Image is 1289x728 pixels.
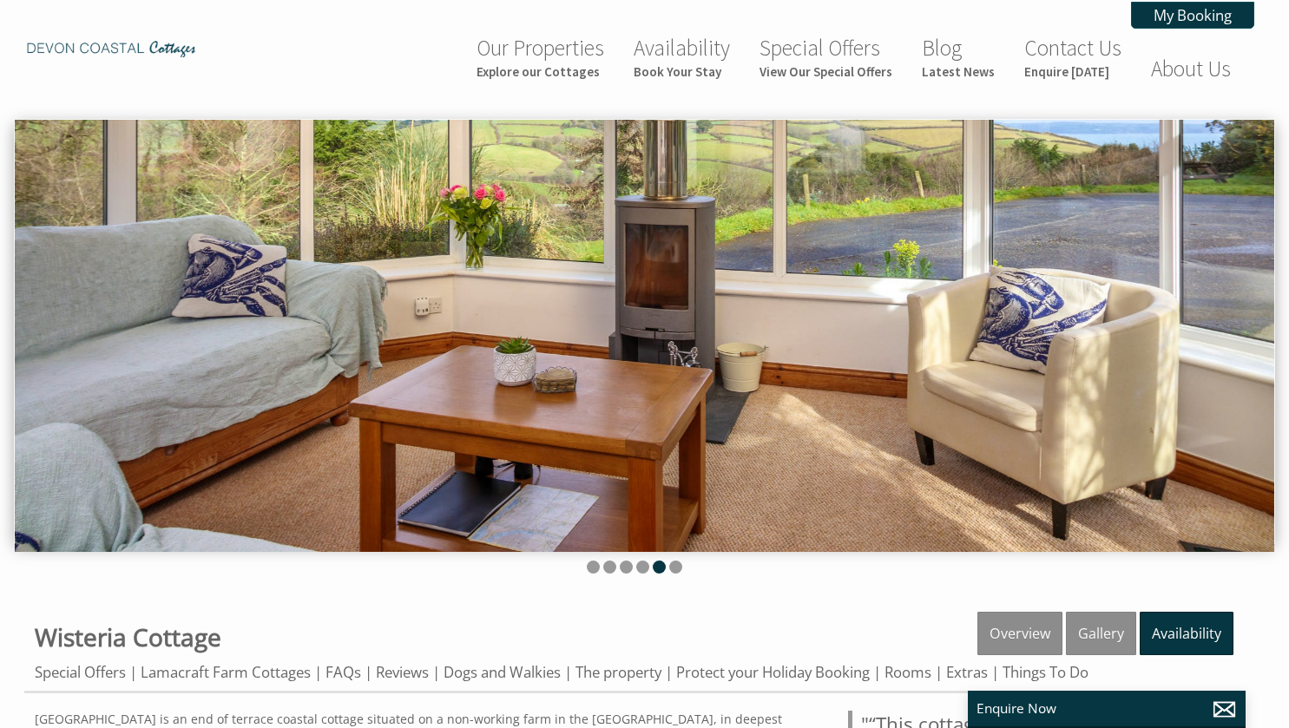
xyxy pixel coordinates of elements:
a: Contact UsEnquire [DATE] [1024,34,1121,80]
a: Special OffersView Our Special Offers [760,34,892,80]
p: Enquire Now [977,699,1237,718]
a: About Us [1151,55,1231,82]
a: FAQs [326,662,361,682]
img: Devon Coastal Cottages [24,41,198,57]
a: Rooms [885,662,931,682]
a: AvailabilityBook Your Stay [634,34,730,80]
a: Our PropertiesExplore our Cottages [477,34,604,80]
small: View Our Special Offers [760,63,892,80]
small: Enquire [DATE] [1024,63,1121,80]
a: Things To Do [1003,662,1088,682]
a: Dogs and Walkies [444,662,561,682]
small: Explore our Cottages [477,63,604,80]
a: Reviews [376,662,429,682]
small: Latest News [922,63,995,80]
a: My Booking [1131,2,1254,29]
a: Gallery [1066,612,1136,655]
a: Wisteria Cottage [35,620,221,653]
small: Book Your Stay [634,63,730,80]
a: Extras [946,662,988,682]
a: Protect your Holiday Booking [676,662,870,682]
a: Special Offers [35,662,126,682]
a: Lamacraft Farm Cottages [141,662,311,682]
a: Overview [977,612,1062,655]
a: Availability [1140,612,1233,655]
a: The property [575,662,661,682]
a: BlogLatest News [922,34,995,80]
